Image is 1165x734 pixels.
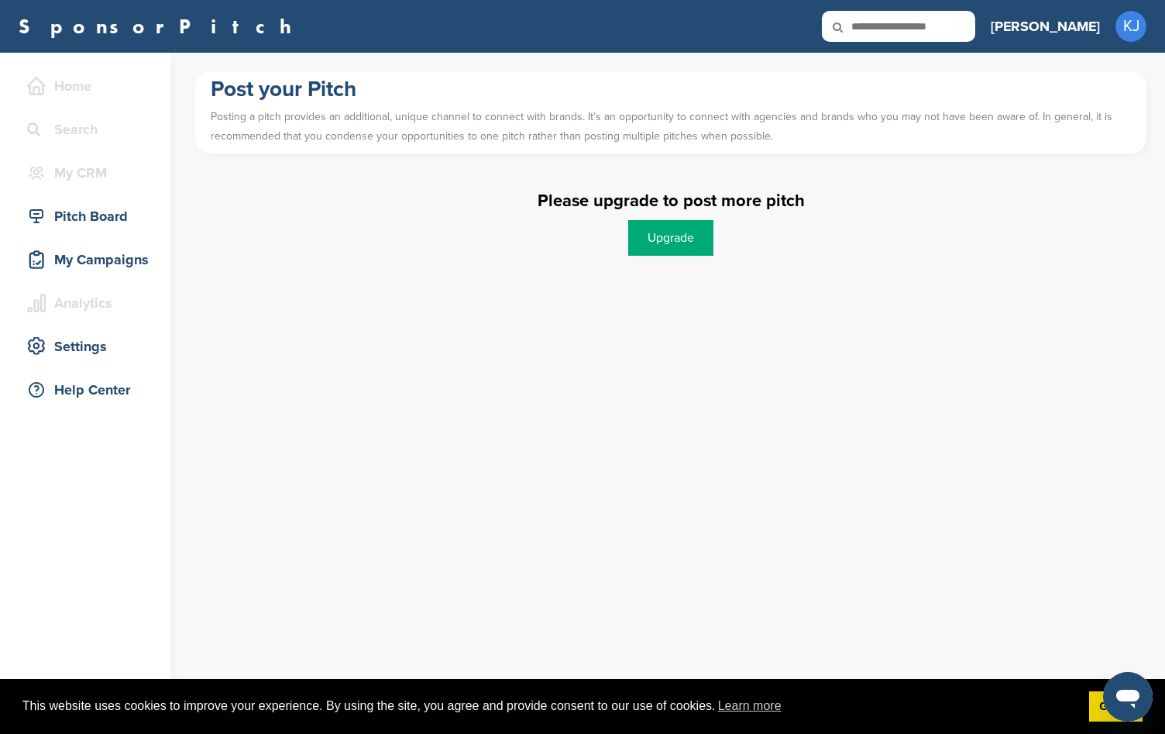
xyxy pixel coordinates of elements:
[23,159,155,187] div: My CRM
[15,372,155,408] a: Help Center
[23,246,155,274] div: My Campaigns
[19,16,301,36] a: SponsorPitch
[15,68,155,104] a: Home
[23,72,155,100] div: Home
[1115,11,1146,42] span: KJ
[23,376,155,404] div: Help Center
[211,103,1131,150] p: Posting a pitch provides an additional, unique channel to connect with brands. It’s an opportunit...
[22,694,1077,718] span: This website uses cookies to improve your experience. By using the site, you agree and provide co...
[716,694,784,718] a: learn more about cookies
[538,191,805,211] label: Please upgrade to post more pitch
[23,333,155,360] div: Settings
[211,75,1131,103] h1: Post your Pitch
[991,16,1100,37] h3: [PERSON_NAME]
[15,329,155,364] a: Settings
[15,112,155,147] a: Search
[1089,691,1143,722] a: dismiss cookie message
[1103,672,1153,722] iframe: Button to launch messaging window
[15,285,155,321] a: Analytics
[15,198,155,234] a: Pitch Board
[15,155,155,191] a: My CRM
[991,9,1100,43] a: [PERSON_NAME]
[15,242,155,277] a: My Campaigns
[23,289,155,317] div: Analytics
[23,115,155,143] div: Search
[23,202,155,230] div: Pitch Board
[628,220,713,256] a: Upgrade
